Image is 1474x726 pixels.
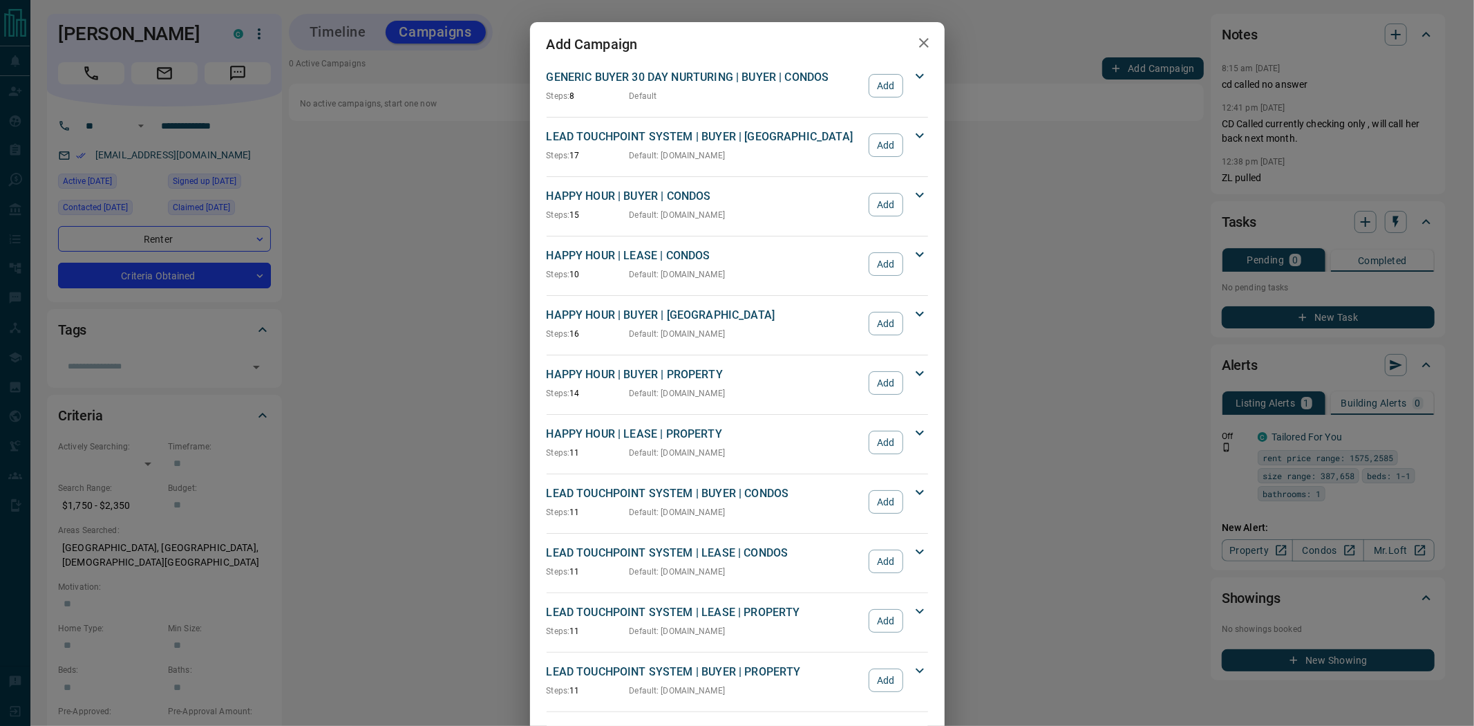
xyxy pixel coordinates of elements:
button: Add [869,74,903,97]
span: Steps: [547,151,570,160]
p: Default : [DOMAIN_NAME] [630,506,726,519]
div: LEAD TOUCHPOINT SYSTEM | BUYER | PROPERTYSteps:11Default: [DOMAIN_NAME]Add [547,661,928,700]
button: Add [869,252,903,276]
div: LEAD TOUCHPOINT SYSTEM | BUYER | [GEOGRAPHIC_DATA]Steps:17Default: [DOMAIN_NAME]Add [547,126,928,165]
span: Steps: [547,448,570,458]
button: Add [869,609,903,633]
button: Add [869,312,903,335]
div: HAPPY HOUR | BUYER | CONDOSSteps:15Default: [DOMAIN_NAME]Add [547,185,928,224]
span: Steps: [547,508,570,517]
p: Default : [DOMAIN_NAME] [630,209,726,221]
button: Add [869,133,903,157]
p: Default : [DOMAIN_NAME] [630,625,726,637]
button: Add [869,550,903,573]
p: 11 [547,685,630,697]
p: Default : [DOMAIN_NAME] [630,685,726,697]
p: HAPPY HOUR | LEASE | CONDOS [547,248,862,264]
p: 17 [547,149,630,162]
p: GENERIC BUYER 30 DAY NURTURING | BUYER | CONDOS [547,69,862,86]
div: HAPPY HOUR | BUYER | PROPERTYSteps:14Default: [DOMAIN_NAME]Add [547,364,928,402]
button: Add [869,669,903,692]
button: Add [869,193,903,216]
p: Default : [DOMAIN_NAME] [630,149,726,162]
div: GENERIC BUYER 30 DAY NURTURING | BUYER | CONDOSSteps:8DefaultAdd [547,66,928,105]
p: HAPPY HOUR | LEASE | PROPERTY [547,426,862,443]
p: 14 [547,387,630,400]
p: LEAD TOUCHPOINT SYSTEM | BUYER | CONDOS [547,485,862,502]
button: Add [869,431,903,454]
div: HAPPY HOUR | LEASE | PROPERTYSteps:11Default: [DOMAIN_NAME]Add [547,423,928,462]
p: LEAD TOUCHPOINT SYSTEM | BUYER | [GEOGRAPHIC_DATA] [547,129,862,145]
button: Add [869,490,903,514]
p: HAPPY HOUR | BUYER | PROPERTY [547,366,862,383]
p: Default [630,90,657,102]
div: HAPPY HOUR | LEASE | CONDOSSteps:10Default: [DOMAIN_NAME]Add [547,245,928,283]
div: HAPPY HOUR | BUYER | [GEOGRAPHIC_DATA]Steps:16Default: [DOMAIN_NAME]Add [547,304,928,343]
p: 8 [547,90,630,102]
p: Default : [DOMAIN_NAME] [630,447,726,459]
span: Steps: [547,389,570,398]
p: 10 [547,268,630,281]
span: Steps: [547,567,570,577]
span: Steps: [547,626,570,636]
span: Steps: [547,210,570,220]
p: LEAD TOUCHPOINT SYSTEM | LEASE | CONDOS [547,545,862,561]
div: LEAD TOUCHPOINT SYSTEM | BUYER | CONDOSSteps:11Default: [DOMAIN_NAME]Add [547,483,928,521]
span: Steps: [547,270,570,279]
p: Default : [DOMAIN_NAME] [630,387,726,400]
span: Steps: [547,329,570,339]
p: Default : [DOMAIN_NAME] [630,268,726,281]
p: 11 [547,447,630,459]
p: LEAD TOUCHPOINT SYSTEM | LEASE | PROPERTY [547,604,862,621]
button: Add [869,371,903,395]
div: LEAD TOUCHPOINT SYSTEM | LEASE | PROPERTYSteps:11Default: [DOMAIN_NAME]Add [547,602,928,640]
p: 11 [547,566,630,578]
span: Steps: [547,91,570,101]
p: Default : [DOMAIN_NAME] [630,328,726,340]
p: LEAD TOUCHPOINT SYSTEM | BUYER | PROPERTY [547,664,862,680]
p: 11 [547,506,630,519]
h2: Add Campaign [530,22,654,66]
p: HAPPY HOUR | BUYER | [GEOGRAPHIC_DATA] [547,307,862,324]
span: Steps: [547,686,570,696]
p: 16 [547,328,630,340]
div: LEAD TOUCHPOINT SYSTEM | LEASE | CONDOSSteps:11Default: [DOMAIN_NAME]Add [547,542,928,581]
p: 15 [547,209,630,221]
p: Default : [DOMAIN_NAME] [630,566,726,578]
p: HAPPY HOUR | BUYER | CONDOS [547,188,862,205]
p: 11 [547,625,630,637]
